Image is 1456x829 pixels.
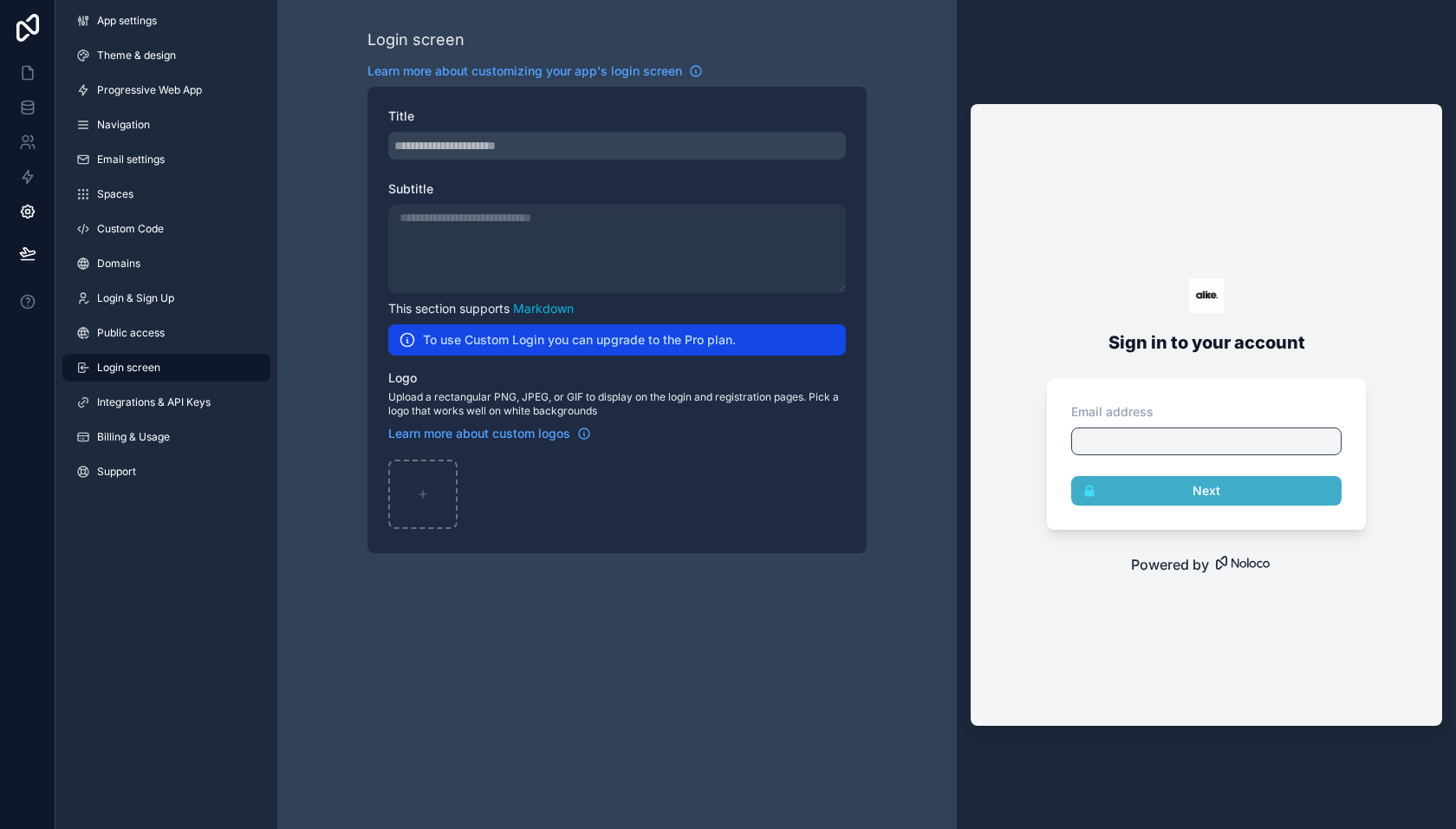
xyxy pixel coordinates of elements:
[97,395,211,409] span: Integrations & API Keys
[62,111,270,139] a: Navigation
[62,76,270,104] a: Progressive Web App
[388,301,510,316] span: This section supports
[971,554,1442,575] a: Powered by
[1071,476,1342,506] button: Next
[62,319,270,347] a: Public access
[97,291,174,305] span: Login & Sign Up
[62,180,270,208] a: Spaces
[97,222,164,236] span: Custom Code
[1040,327,1373,358] h2: Sign in to your account
[97,187,133,201] span: Spaces
[62,284,270,312] a: Login & Sign Up
[62,250,270,277] a: Domains
[97,14,157,28] span: App settings
[97,430,170,444] span: Billing & Usage
[62,458,270,486] a: Support
[1131,554,1209,575] span: Powered by
[62,146,270,173] a: Email settings
[1071,403,1154,421] label: Email address
[388,425,591,442] a: Learn more about custom logos
[388,390,846,418] span: Upload a rectangular PNG, JPEG, or GIF to display on the login and registration pages. Pick a log...
[513,301,574,316] a: Markdown
[388,425,570,442] span: Learn more about custom logos
[62,423,270,451] a: Billing & Usage
[423,331,736,349] h2: To use Custom Login you can upgrade to the Pro plan.
[97,83,202,97] span: Progressive Web App
[367,62,703,80] a: Learn more about customizing your app's login screen
[1189,278,1224,313] img: logo
[388,108,414,123] span: Title
[388,370,417,385] span: Logo
[97,465,136,479] span: Support
[97,257,140,271] span: Domains
[62,354,270,382] a: Login screen
[97,49,176,62] span: Theme & design
[97,361,160,375] span: Login screen
[97,153,165,166] span: Email settings
[367,28,465,52] div: Login screen
[62,388,270,416] a: Integrations & API Keys
[62,42,270,69] a: Theme & design
[97,326,165,340] span: Public access
[97,118,150,132] span: Navigation
[62,7,270,35] a: App settings
[388,181,433,196] span: Subtitle
[367,62,682,80] span: Learn more about customizing your app's login screen
[62,215,270,243] a: Custom Code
